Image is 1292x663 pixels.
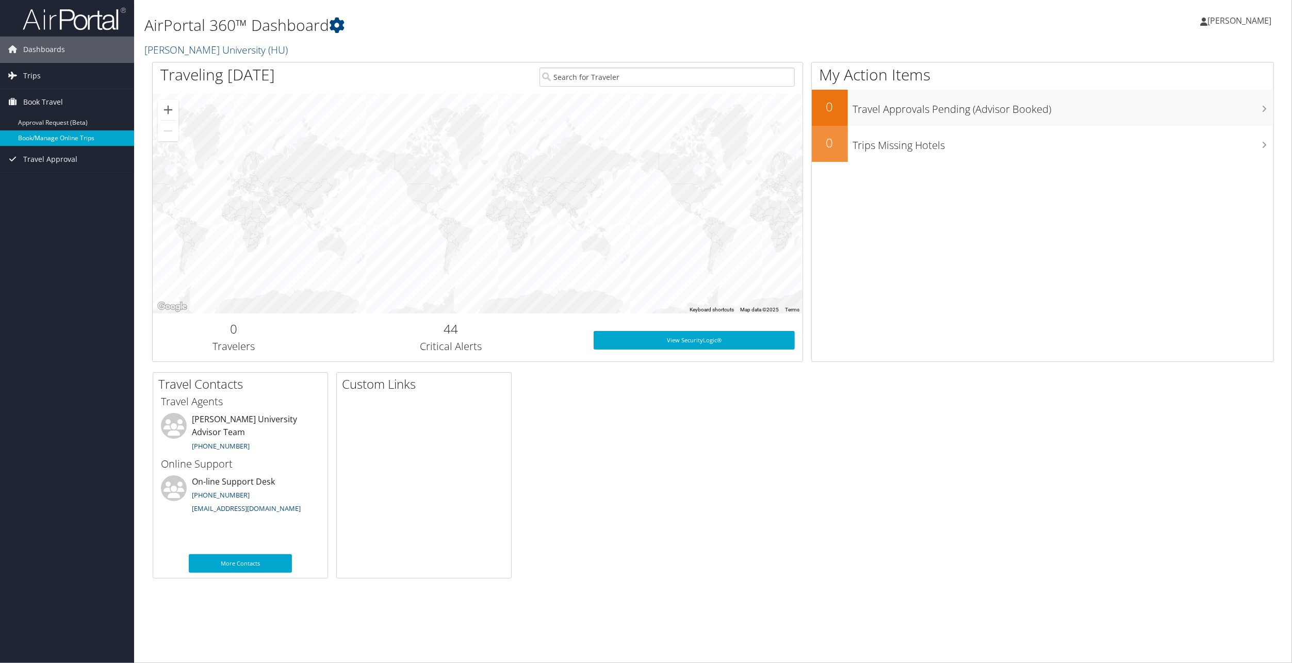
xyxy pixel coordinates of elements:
a: [PERSON_NAME] University (HU) [144,43,290,57]
h3: Travel Approvals Pending (Advisor Booked) [853,97,1274,117]
a: More Contacts [189,554,292,573]
h1: My Action Items [812,64,1274,86]
span: Travel Approval [23,146,77,172]
a: [EMAIL_ADDRESS][DOMAIN_NAME] [192,504,301,513]
img: airportal-logo.png [23,7,126,31]
img: Google [155,300,189,313]
button: Zoom out [158,121,178,141]
button: Keyboard shortcuts [690,306,734,313]
a: 0Trips Missing Hotels [812,126,1274,162]
a: [PHONE_NUMBER] [192,490,250,500]
h3: Travelers [160,339,307,354]
h3: Travel Agents [161,394,320,409]
h2: Travel Contacts [158,375,328,393]
span: Map data ©2025 [740,307,779,312]
h2: 0 [160,320,307,338]
input: Search for Traveler [539,68,795,87]
h3: Trips Missing Hotels [853,133,1274,153]
span: [PERSON_NAME] [1207,15,1271,26]
a: Open this area in Google Maps (opens a new window) [155,300,189,313]
button: Zoom in [158,100,178,120]
span: Trips [23,63,41,89]
h2: 44 [323,320,578,338]
h3: Online Support [161,457,320,471]
h2: 0 [812,134,848,152]
a: 0Travel Approvals Pending (Advisor Booked) [812,90,1274,126]
a: Terms (opens in new tab) [785,307,799,312]
h2: Custom Links [342,375,511,393]
h3: Critical Alerts [323,339,578,354]
span: Book Travel [23,89,63,115]
h1: AirPortal 360™ Dashboard [144,14,903,36]
li: [PERSON_NAME] University Advisor Team [156,413,325,455]
a: [PERSON_NAME] [1200,5,1282,36]
a: View SecurityLogic® [594,331,795,350]
h1: Traveling [DATE] [160,64,275,86]
a: [PHONE_NUMBER] [192,441,250,451]
li: On-line Support Desk [156,475,325,518]
h2: 0 [812,98,848,115]
span: Dashboards [23,37,65,62]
